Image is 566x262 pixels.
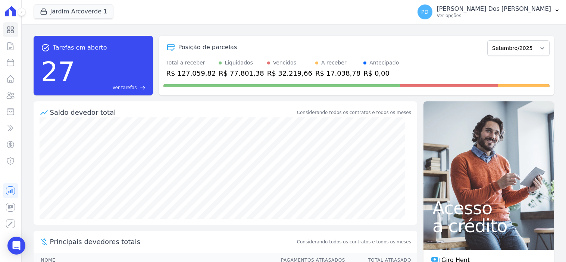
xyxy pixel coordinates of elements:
[225,59,253,67] div: Liquidados
[267,68,312,78] div: R$ 32.219,66
[178,43,237,52] div: Posição de parcelas
[363,68,399,78] div: R$ 0,00
[166,68,216,78] div: R$ 127.059,82
[50,237,295,247] span: Principais devedores totais
[412,1,566,22] button: PD [PERSON_NAME] Dos [PERSON_NAME] Ver opções
[41,43,50,52] span: task_alt
[321,59,347,67] div: A receber
[78,84,145,91] a: Ver tarefas east
[297,109,411,116] div: Considerando todos os contratos e todos os meses
[437,13,551,19] p: Ver opções
[112,84,137,91] span: Ver tarefas
[7,237,25,255] div: Open Intercom Messenger
[432,217,545,235] span: a crédito
[315,68,360,78] div: R$ 17.038,78
[140,85,146,91] span: east
[421,9,428,15] span: PD
[41,52,75,91] div: 27
[219,68,264,78] div: R$ 77.801,38
[273,59,296,67] div: Vencidos
[297,239,411,245] span: Considerando todos os contratos e todos os meses
[437,5,551,13] p: [PERSON_NAME] Dos [PERSON_NAME]
[34,4,114,19] button: Jardim Arcoverde 1
[166,59,216,67] div: Total a receber
[432,199,545,217] span: Acesso
[53,43,107,52] span: Tarefas em aberto
[369,59,399,67] div: Antecipado
[50,107,295,117] div: Saldo devedor total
